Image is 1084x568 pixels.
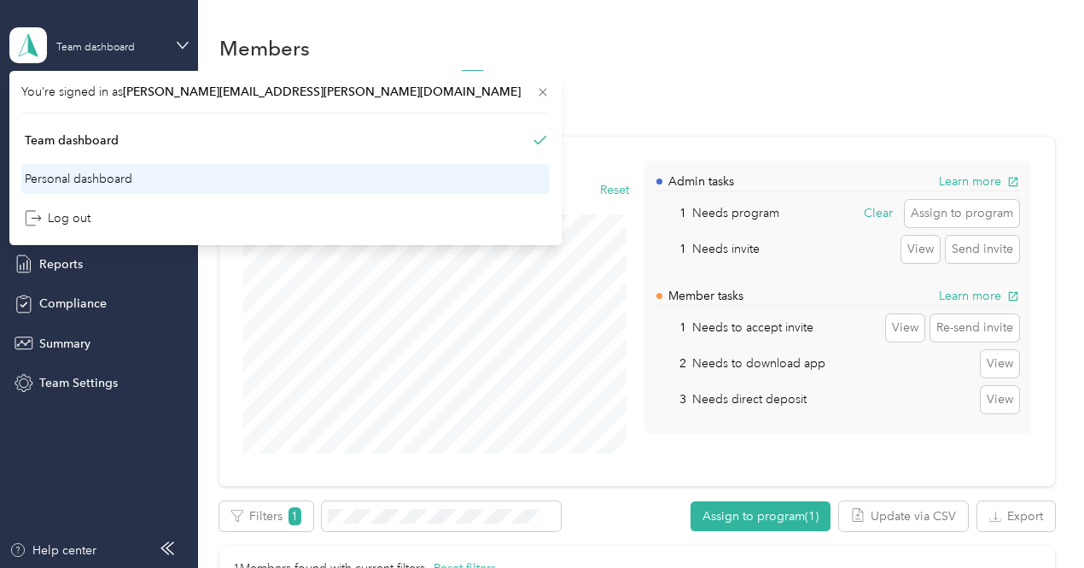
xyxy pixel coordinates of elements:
p: Admin tasks [668,173,734,190]
button: Send invite [946,236,1019,263]
p: 1 [656,319,686,337]
div: Team dashboard [56,43,135,53]
span: NEW [461,70,484,82]
button: Assign to program [905,200,1019,227]
button: Re-send invite [930,314,1019,342]
div: Team dashboard [25,132,119,149]
p: Needs program [692,204,779,222]
span: 1 [288,507,301,525]
p: 1 [656,240,686,258]
button: View [981,386,1019,413]
button: View [981,350,1019,378]
span: Reports [39,255,83,273]
button: Learn more [939,287,1019,305]
button: View [886,314,924,342]
span: Team Settings [39,374,118,392]
button: Learn more [939,173,1019,190]
div: Log out [25,209,90,227]
button: Help center [9,542,96,559]
p: Needs to accept invite [692,319,813,337]
span: You’re signed in as [21,83,550,101]
p: Needs to download app [692,354,825,372]
button: Update via CSV [839,501,968,531]
div: Personal dashboard [25,170,132,188]
p: 2 [656,354,686,372]
p: Member tasks [668,287,743,305]
button: Reset [600,181,629,199]
iframe: Everlance-gr Chat Button Frame [988,472,1084,568]
span: [PERSON_NAME][EMAIL_ADDRESS][PERSON_NAME][DOMAIN_NAME] [123,85,521,99]
span: Summary [39,335,90,353]
button: Assign to program(1) [691,501,830,531]
button: View [901,236,940,263]
button: Filters1 [219,501,313,531]
button: Clear [858,200,899,227]
button: Export [977,501,1055,531]
p: Needs direct deposit [692,390,807,408]
p: 1 [656,204,686,222]
h1: Members [219,39,310,57]
p: 3 [656,390,686,408]
span: Compliance [39,295,107,313]
p: Needs invite [692,240,760,258]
